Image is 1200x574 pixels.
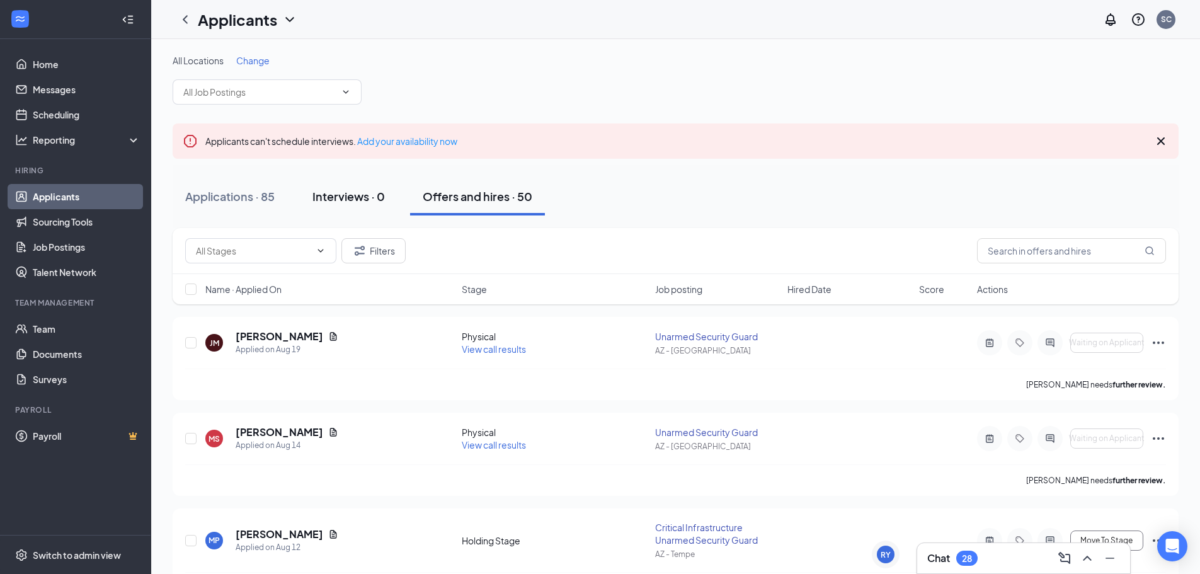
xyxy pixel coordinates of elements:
[205,283,282,296] span: Name · Applied On
[15,549,28,561] svg: Settings
[205,135,457,147] span: Applicants can't schedule interviews.
[655,283,702,296] span: Job posting
[1080,536,1133,545] span: Move To Stage
[462,343,526,355] span: View call results
[1012,433,1027,444] svg: Tag
[423,188,532,204] div: Offers and hires · 50
[462,439,526,451] span: View call results
[1012,338,1027,348] svg: Tag
[977,238,1166,263] input: Search in offers and hires
[1057,551,1072,566] svg: ComposeMessage
[1131,12,1146,27] svg: QuestionInfo
[178,12,193,27] svg: ChevronLeft
[1103,12,1118,27] svg: Notifications
[1026,475,1166,486] p: [PERSON_NAME] needs
[198,9,277,30] h1: Applicants
[462,330,648,343] div: Physical
[1077,548,1097,568] button: ChevronUp
[183,85,336,99] input: All Job Postings
[1157,531,1187,561] div: Open Intercom Messenger
[341,87,351,97] svg: ChevronDown
[655,521,779,546] div: Critical Infrastructure Unarmed Security Guard
[328,529,338,539] svg: Document
[33,342,140,367] a: Documents
[33,367,140,392] a: Surveys
[1043,536,1058,546] svg: ActiveChat
[962,553,972,564] div: 28
[1043,433,1058,444] svg: ActiveChat
[462,534,648,547] div: Holding Stage
[1043,338,1058,348] svg: ActiveChat
[1151,335,1166,350] svg: Ellipses
[982,433,997,444] svg: ActiveNote
[787,283,831,296] span: Hired Date
[15,165,138,176] div: Hiring
[1151,533,1166,548] svg: Ellipses
[33,549,121,561] div: Switch to admin view
[1102,551,1117,566] svg: Minimize
[236,343,338,356] div: Applied on Aug 19
[1112,476,1166,485] b: further review.
[236,541,338,554] div: Applied on Aug 12
[1054,548,1075,568] button: ComposeMessage
[122,13,134,26] svg: Collapse
[33,234,140,260] a: Job Postings
[1070,428,1143,449] button: Waiting on Applicant
[33,316,140,342] a: Team
[982,536,997,546] svg: ActiveNote
[1153,134,1169,149] svg: Cross
[183,134,198,149] svg: Error
[881,549,891,560] div: RY
[236,55,270,66] span: Change
[33,209,140,234] a: Sourcing Tools
[312,188,385,204] div: Interviews · 0
[15,297,138,308] div: Team Management
[282,12,297,27] svg: ChevronDown
[341,238,406,263] button: Filter Filters
[236,527,323,541] h5: [PERSON_NAME]
[33,134,141,146] div: Reporting
[210,338,219,348] div: JM
[15,134,28,146] svg: Analysis
[33,77,140,102] a: Messages
[33,260,140,285] a: Talent Network
[33,102,140,127] a: Scheduling
[33,184,140,209] a: Applicants
[655,426,779,439] div: Unarmed Security Guard
[655,441,779,452] div: AZ - [GEOGRAPHIC_DATA]
[655,345,779,356] div: AZ - [GEOGRAPHIC_DATA]
[357,135,457,147] a: Add your availability now
[1161,14,1172,25] div: SC
[236,425,323,439] h5: [PERSON_NAME]
[462,283,487,296] span: Stage
[236,439,338,452] div: Applied on Aug 14
[1069,434,1145,443] span: Waiting on Applicant
[14,13,26,25] svg: WorkstreamLogo
[33,52,140,77] a: Home
[1151,431,1166,446] svg: Ellipses
[655,330,779,343] div: Unarmed Security Guard
[1012,536,1027,546] svg: Tag
[209,433,220,444] div: MS
[236,330,323,343] h5: [PERSON_NAME]
[919,283,944,296] span: Score
[1026,379,1166,390] p: [PERSON_NAME] needs
[655,549,779,560] div: AZ - Tempe
[1069,338,1145,347] span: Waiting on Applicant
[1070,531,1143,551] button: Move To Stage
[1145,246,1155,256] svg: MagnifyingGlass
[15,405,138,415] div: Payroll
[196,244,311,258] input: All Stages
[209,535,220,546] div: MP
[927,551,950,565] h3: Chat
[1070,333,1143,353] button: Waiting on Applicant
[328,427,338,437] svg: Document
[1080,551,1095,566] svg: ChevronUp
[352,243,367,258] svg: Filter
[173,55,224,66] span: All Locations
[462,426,648,439] div: Physical
[185,188,275,204] div: Applications · 85
[982,338,997,348] svg: ActiveNote
[328,331,338,342] svg: Document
